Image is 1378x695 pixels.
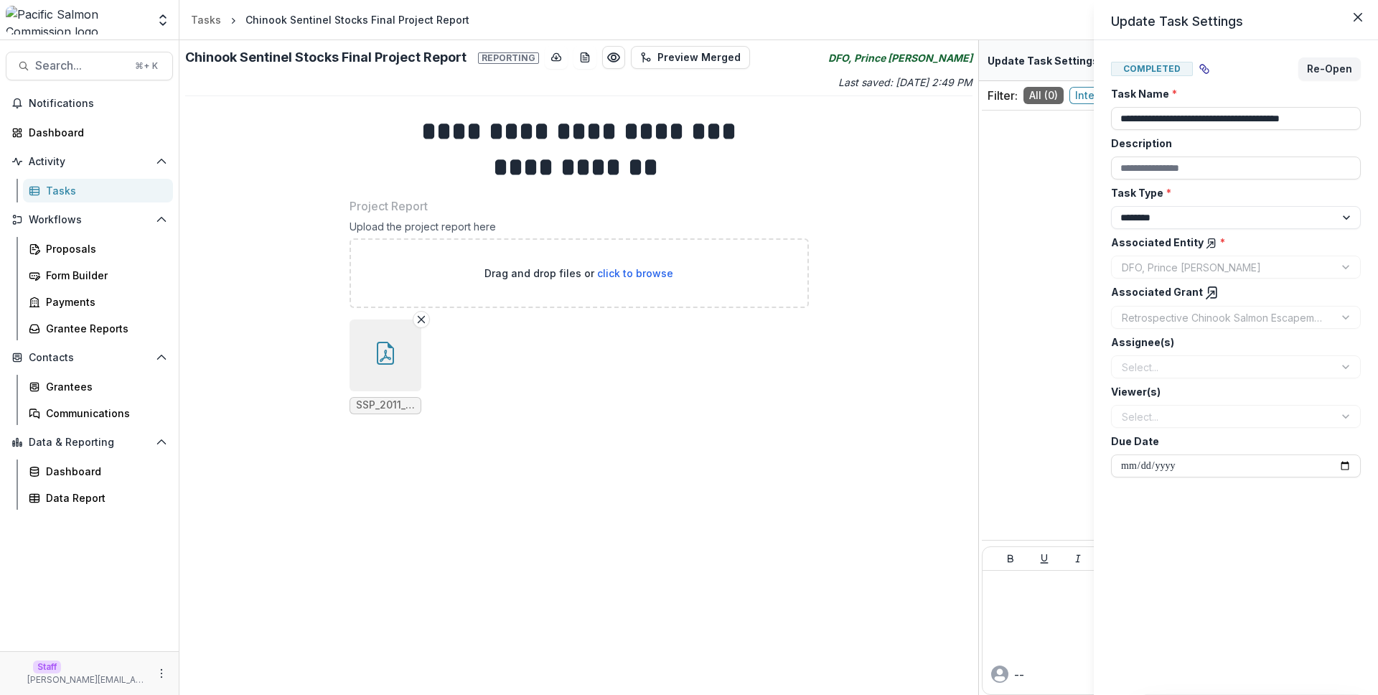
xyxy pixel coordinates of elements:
[1346,6,1369,29] button: Close
[1111,235,1352,250] label: Associated Entity
[1193,57,1216,80] button: View dependent tasks
[1111,384,1352,399] label: Viewer(s)
[1111,434,1352,449] label: Due Date
[1111,185,1352,200] label: Task Type
[1111,86,1352,101] label: Task Name
[1111,335,1352,350] label: Assignee(s)
[1111,62,1193,76] span: Completed
[1111,284,1352,300] label: Associated Grant
[1298,57,1361,80] button: Re-Open
[1111,136,1352,151] label: Description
